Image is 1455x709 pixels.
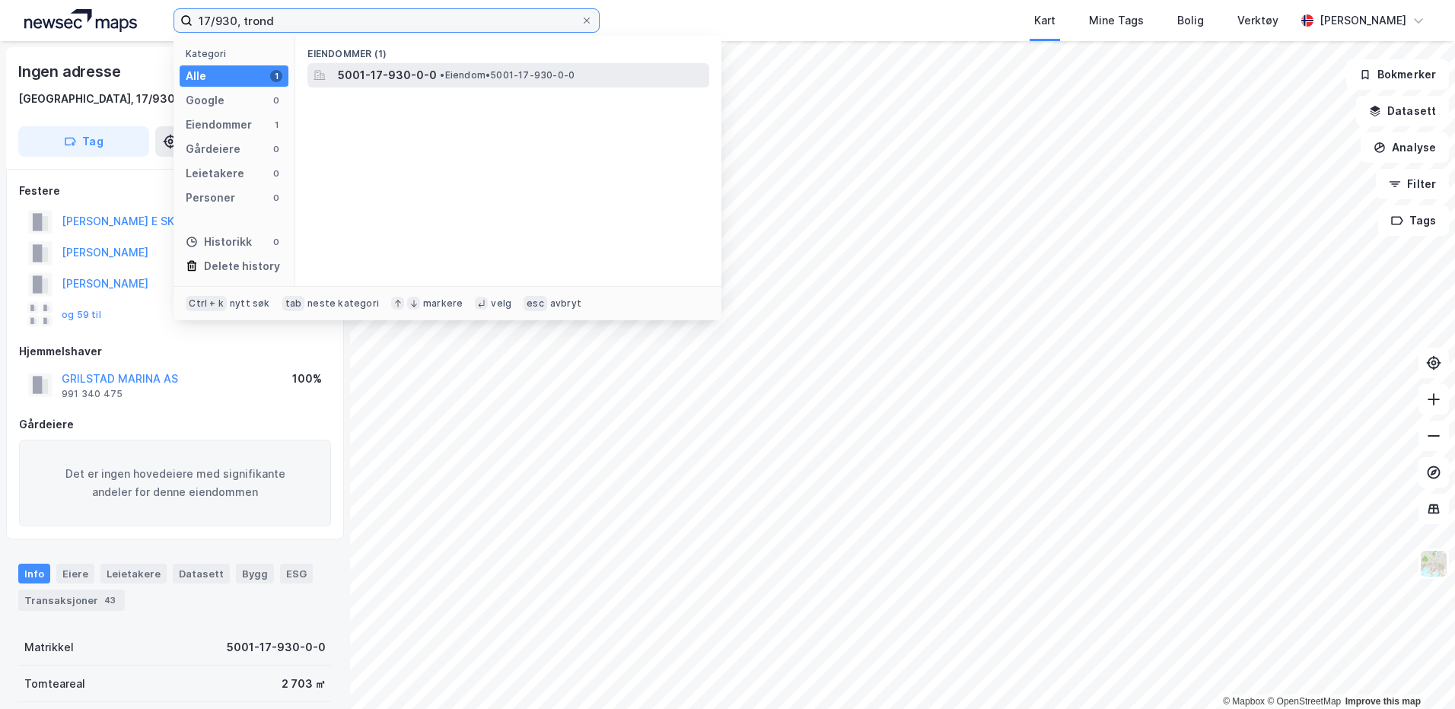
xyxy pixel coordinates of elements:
[186,233,252,251] div: Historikk
[18,564,50,583] div: Info
[1361,132,1449,163] button: Analyse
[1267,696,1341,707] a: OpenStreetMap
[307,297,379,310] div: neste kategori
[270,143,282,155] div: 0
[270,119,282,131] div: 1
[56,564,94,583] div: Eiere
[186,164,244,183] div: Leietakere
[1345,696,1421,707] a: Improve this map
[204,257,280,275] div: Delete history
[186,189,235,207] div: Personer
[338,66,437,84] span: 5001-17-930-0-0
[230,297,270,310] div: nytt søk
[173,564,230,583] div: Datasett
[1378,205,1449,236] button: Tags
[1379,636,1455,709] iframe: Chat Widget
[18,590,125,611] div: Transaksjoner
[1356,96,1449,126] button: Datasett
[295,36,721,63] div: Eiendommer (1)
[282,296,305,311] div: tab
[193,9,581,32] input: Søk på adresse, matrikkel, gårdeiere, leietakere eller personer
[227,638,326,657] div: 5001-17-930-0-0
[423,297,463,310] div: markere
[101,593,119,608] div: 43
[550,297,581,310] div: avbryt
[1419,549,1448,578] img: Z
[19,440,331,526] div: Det er ingen hovedeiere med signifikante andeler for denne eiendommen
[270,192,282,204] div: 0
[270,236,282,248] div: 0
[280,564,313,583] div: ESG
[18,126,149,157] button: Tag
[1346,59,1449,90] button: Bokmerker
[270,70,282,82] div: 1
[292,370,322,388] div: 100%
[19,342,331,361] div: Hjemmelshaver
[270,167,282,180] div: 0
[18,90,175,108] div: [GEOGRAPHIC_DATA], 17/930
[186,48,288,59] div: Kategori
[62,388,123,400] div: 991 340 475
[524,296,547,311] div: esc
[491,297,511,310] div: velg
[1223,696,1265,707] a: Mapbox
[100,564,167,583] div: Leietakere
[19,415,331,434] div: Gårdeiere
[1034,11,1055,30] div: Kart
[186,140,240,158] div: Gårdeiere
[24,638,74,657] div: Matrikkel
[1376,169,1449,199] button: Filter
[1177,11,1204,30] div: Bolig
[186,116,252,134] div: Eiendommer
[1379,636,1455,709] div: Kontrollprogram for chat
[18,59,123,84] div: Ingen adresse
[1237,11,1278,30] div: Verktøy
[186,67,206,85] div: Alle
[186,296,227,311] div: Ctrl + k
[1320,11,1406,30] div: [PERSON_NAME]
[24,675,85,693] div: Tomteareal
[282,675,326,693] div: 2 703 ㎡
[270,94,282,107] div: 0
[236,564,274,583] div: Bygg
[440,69,575,81] span: Eiendom • 5001-17-930-0-0
[186,91,224,110] div: Google
[440,69,444,81] span: •
[1089,11,1144,30] div: Mine Tags
[19,182,331,200] div: Festere
[24,9,137,32] img: logo.a4113a55bc3d86da70a041830d287a7e.svg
